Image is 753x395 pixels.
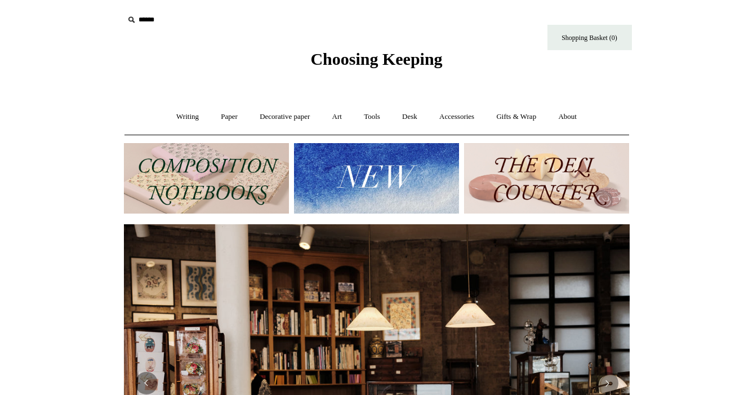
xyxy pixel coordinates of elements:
[547,25,632,50] a: Shopping Basket (0)
[429,102,484,132] a: Accessories
[486,102,546,132] a: Gifts & Wrap
[310,59,442,66] a: Choosing Keeping
[464,143,629,214] img: The Deli Counter
[211,102,248,132] a: Paper
[124,143,289,214] img: 202302 Composition ledgers.jpg__PID:69722ee6-fa44-49dd-a067-31375e5d54ec
[310,50,442,68] span: Choosing Keeping
[135,372,158,394] button: Previous
[166,102,209,132] a: Writing
[596,372,618,394] button: Next
[548,102,587,132] a: About
[294,143,459,214] img: New.jpg__PID:f73bdf93-380a-4a35-bcfe-7823039498e1
[354,102,390,132] a: Tools
[392,102,427,132] a: Desk
[249,102,320,132] a: Decorative paper
[322,102,352,132] a: Art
